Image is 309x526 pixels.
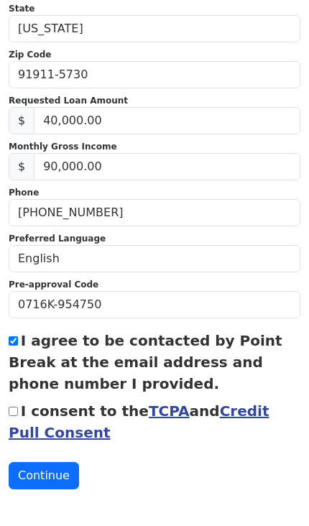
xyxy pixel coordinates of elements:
[9,332,282,392] label: I agree to be contacted by Point Break at the email address and phone number I provided.
[9,50,51,60] strong: Zip Code
[149,402,190,420] a: TCPA
[9,280,98,290] strong: Pre-approval Code
[9,462,79,489] button: Continue
[9,96,128,106] strong: Requested Loan Amount
[9,61,300,88] input: Zip Code
[9,234,106,244] strong: Preferred Language
[9,107,34,134] span: $
[34,153,300,180] input: Monthly Gross Income
[9,291,300,318] input: Pre-approval Code
[34,107,300,134] input: Requested Loan Amount
[9,153,34,180] span: $
[9,140,300,153] p: Monthly Gross Income
[9,188,39,198] strong: Phone
[9,402,269,441] label: I consent to the and
[9,4,34,14] strong: State
[9,199,300,226] input: Phone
